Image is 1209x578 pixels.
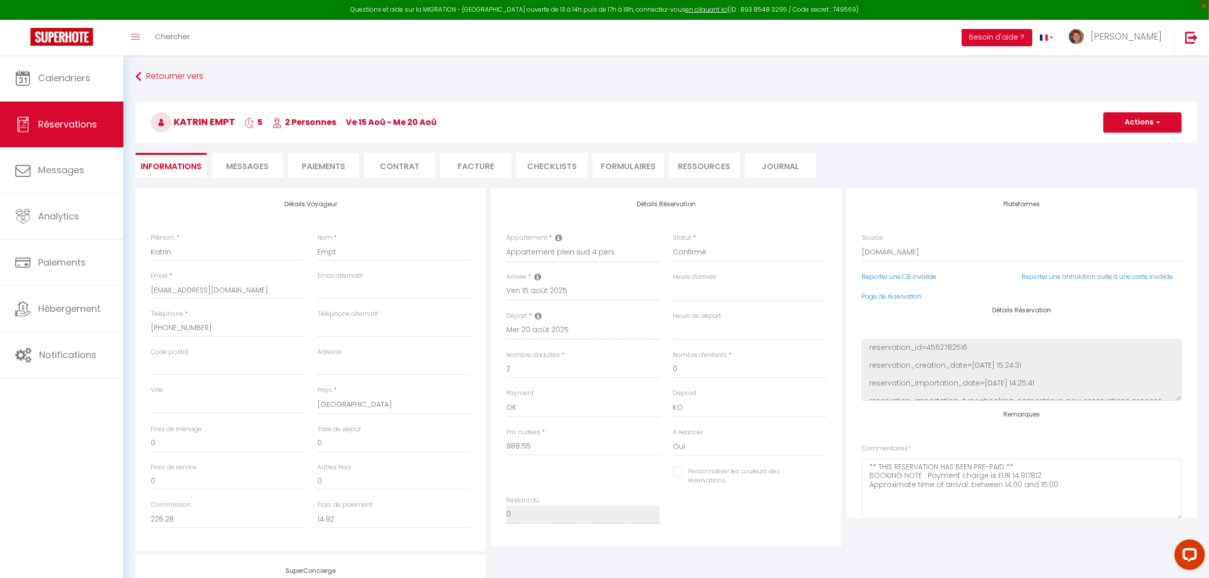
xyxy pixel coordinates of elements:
span: Paiements [38,256,86,269]
label: Frais de service [151,463,197,472]
li: Ressources [669,153,740,178]
img: Super Booking [30,28,93,46]
h4: Remarques [862,411,1182,418]
span: Réservations [38,118,97,131]
span: Calendriers [38,72,90,84]
span: Analytics [38,210,79,222]
label: Ville [151,386,163,395]
a: Reporter une CB invalide [862,272,936,281]
label: A relancer [673,428,703,437]
label: Email [151,271,168,281]
label: Commission [151,500,191,510]
label: Nom [317,233,332,243]
h4: Détails Réservation [862,307,1182,314]
button: Besoin d'aide ? [962,29,1032,46]
label: Source [862,233,883,243]
li: FORMULAIRES [593,153,664,178]
span: 5 [245,116,263,128]
label: Taxe de séjour [317,425,361,434]
li: Informations [136,153,207,178]
label: Frais de ménage [151,425,202,434]
span: Notifications [39,348,96,361]
label: Départ [506,311,527,321]
li: Journal [745,153,816,178]
button: Actions [1103,112,1182,133]
a: ... [PERSON_NAME] [1061,20,1174,55]
span: Hébergement [38,302,101,315]
iframe: LiveChat chat widget [1166,535,1209,578]
a: Page de réservation [862,292,922,301]
label: Commentaires [862,444,911,454]
label: Prénom [151,233,175,243]
label: Heure d'arrivée [673,272,716,282]
label: Heure de départ [673,311,721,321]
img: ... [1069,29,1084,44]
h4: Plateformes [862,201,1182,208]
label: Code postal [151,347,188,357]
span: Messages [38,164,84,176]
label: Deposit [673,389,697,398]
label: Email alternatif [317,271,363,281]
span: Katrin Empt [151,115,235,128]
label: Statut [673,233,691,243]
a: Reporter une annulation suite à une carte invalide [1022,272,1173,281]
span: 2 Personnes [272,116,336,128]
label: Téléphone [151,309,183,319]
li: Facture [440,153,511,178]
label: Restant dû [506,496,539,505]
label: Arrivée [506,272,527,282]
span: Chercher [155,31,190,42]
label: Autres frais [317,463,351,472]
label: Nombre d'enfants [673,350,727,360]
h4: Détails Réservation [506,201,826,208]
label: Payment [506,389,534,398]
li: Contrat [364,153,435,178]
label: Téléphone alternatif [317,309,378,319]
label: Frais de paiement [317,500,372,510]
span: [PERSON_NAME] [1091,30,1162,43]
a: Chercher [147,20,198,55]
span: Messages [226,160,269,172]
label: Adresse [317,347,342,357]
label: Appartement [506,233,547,243]
img: logout [1185,31,1198,44]
h4: SuperConcierge [151,567,471,574]
label: Prix nuitées [506,428,540,437]
li: CHECKLISTS [516,153,587,178]
h4: Détails Voyageur [151,201,471,208]
span: ve 15 Aoû - me 20 Aoû [346,116,437,128]
label: Pays [317,386,332,395]
a: en cliquant ici [685,5,728,14]
a: Retourner vers [136,68,1197,86]
li: Paiements [288,153,359,178]
label: Nombre d'adultes [506,350,560,360]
